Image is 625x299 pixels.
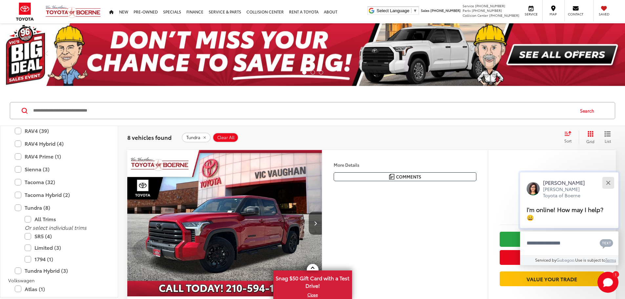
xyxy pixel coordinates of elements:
[182,133,211,142] button: remove Tundra
[15,176,103,188] label: Tacoma (32)
[32,103,574,118] input: Search by Make, Model, or Keyword
[15,138,103,149] label: RAV4 Hybrid (4)
[25,230,103,242] label: SR5 (4)
[575,257,605,263] span: Use is subject to
[127,150,323,297] img: 2024 Toyota Tundra SR5
[127,133,172,141] span: 8 vehicles found
[309,212,322,235] button: Next image
[25,242,103,253] label: Limited (3)
[45,5,101,18] img: Vic Vaughan Toyota of Boerne
[127,150,323,296] div: 2024 Toyota Tundra SR5 0
[600,238,613,249] svg: Text
[601,176,615,190] button: Close
[15,151,103,162] label: RAV4 Prime (1)
[546,12,560,16] span: Map
[500,232,604,246] a: Check Availability
[520,172,618,265] div: Close[PERSON_NAME][PERSON_NAME] Toyota of BoerneI'm online! How may I help? 😀Type your messageCha...
[556,257,575,263] a: Gubagoo.
[500,250,604,265] button: Get Price Now
[564,138,572,143] span: Sort
[489,13,519,18] span: [PHONE_NUMBER]
[377,8,409,13] span: Select Language
[334,162,476,167] h4: More Details
[568,12,583,16] span: Contact
[500,206,604,213] span: [DATE] Price:
[615,273,616,276] span: 1
[535,257,556,263] span: Serviced by
[15,189,103,201] label: Tacoma Hybrid (2)
[377,8,417,13] a: Select Language​
[389,174,394,180] img: Comments
[561,131,579,144] button: Select sort value
[472,8,502,13] span: [PHONE_NUMBER]
[430,8,461,13] span: [PHONE_NUMBER]
[597,12,611,16] span: Saved
[463,3,474,8] span: Service
[413,8,417,13] span: ▼
[598,236,615,250] button: Chat with SMS
[411,8,411,13] span: ​
[8,277,35,284] span: Volkswagen
[127,150,323,296] a: 2024 Toyota Tundra SR52024 Toyota Tundra SR52024 Toyota Tundra SR52024 Toyota Tundra SR5
[599,131,616,144] button: List View
[463,8,471,13] span: Parts
[25,213,103,225] label: All Trims
[475,3,505,8] span: [PHONE_NUMBER]
[15,202,103,213] label: Tundra (8)
[579,131,599,144] button: Grid View
[527,205,603,222] span: I'm online! How may I help? 😀
[604,138,611,144] span: List
[334,172,476,181] button: Comments
[543,179,592,186] p: [PERSON_NAME]
[274,271,351,291] span: Snag $50 Gift Card with a Test Drive!
[15,265,103,276] label: Tundra Hybrid (3)
[396,174,421,180] span: Comments
[213,133,239,142] button: Clear All
[543,186,592,199] p: [PERSON_NAME] Toyota of Boerne
[15,163,103,175] label: Sienna (3)
[463,13,488,18] span: Collision Center
[15,283,103,295] label: Atlas (1)
[500,271,604,286] a: Value Your Trade
[605,257,616,263] a: Terms
[25,224,87,231] i: Or select individual trims
[586,139,594,144] span: Grid
[15,125,103,137] label: RAV4 (39)
[25,253,103,265] label: 1794 (1)
[520,231,618,255] textarea: Type your message
[500,187,604,203] span: $41,200
[524,12,538,16] span: Service
[421,8,429,13] span: Sales
[597,272,618,293] button: Toggle Chat Window
[186,135,200,140] span: Tundra
[574,102,604,119] button: Search
[597,272,618,293] svg: Start Chat
[217,135,235,140] span: Clear All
